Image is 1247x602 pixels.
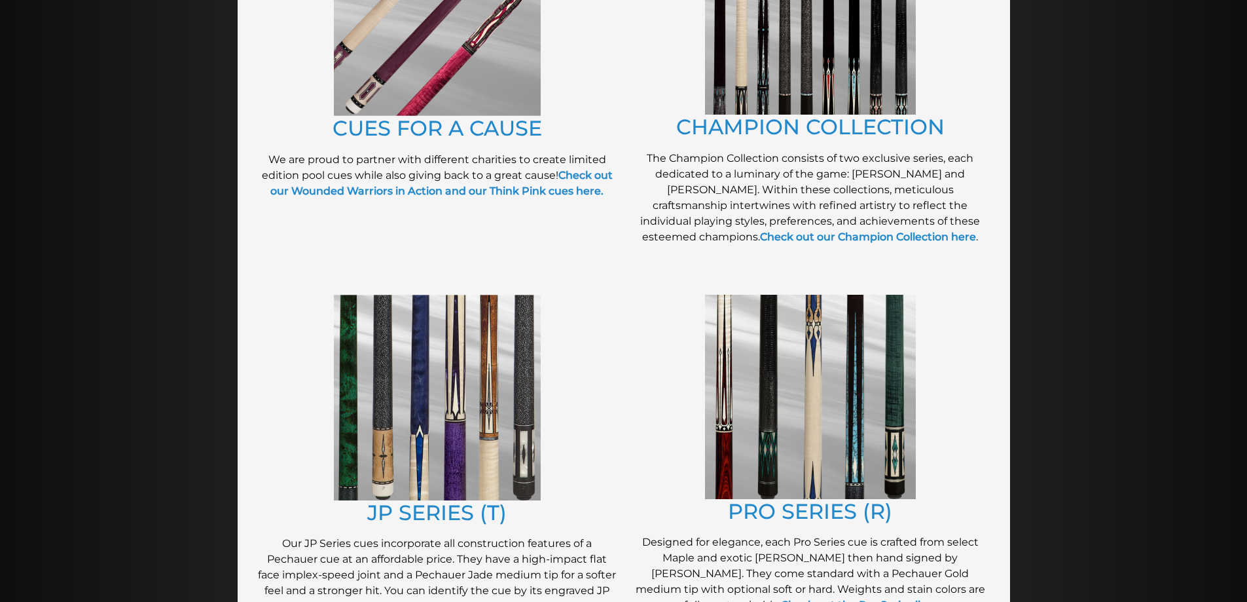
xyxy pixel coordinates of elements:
a: Check out our Champion Collection here [760,231,976,243]
a: PRO SERIES (R) [728,499,892,524]
a: CUES FOR A CAUSE [333,115,542,141]
a: CHAMPION COLLECTION [676,114,945,140]
a: JP SERIES (T) [367,500,507,525]
p: We are proud to partner with different charities to create limited edition pool cues while also g... [257,152,617,199]
a: Check out our Wounded Warriors in Action and our Think Pink cues here. [270,169,613,197]
p: The Champion Collection consists of two exclusive series, each dedicated to a luminary of the gam... [630,151,990,245]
